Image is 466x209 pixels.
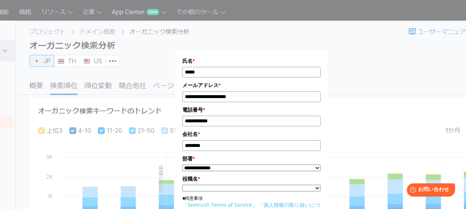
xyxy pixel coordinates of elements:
[182,106,320,114] label: 電話番号
[182,175,320,183] label: 役職名
[182,57,320,65] label: 氏名
[182,81,320,89] label: メールアドレス
[400,180,458,201] iframe: Help widget launcher
[182,130,320,138] label: 会社名
[182,201,257,208] a: 「Semrush Terms of Service」
[182,155,320,163] label: 部署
